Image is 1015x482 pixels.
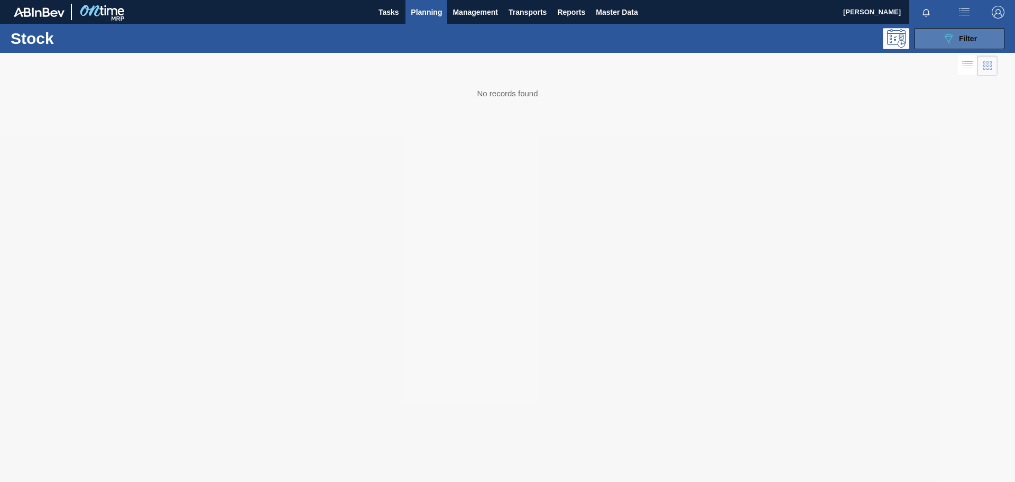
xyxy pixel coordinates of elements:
[958,6,971,19] img: userActions
[992,6,1004,19] img: Logout
[11,32,169,44] h1: Stock
[557,6,585,19] span: Reports
[883,28,909,49] div: Programming: no user selected
[453,6,498,19] span: Management
[959,34,977,43] span: Filter
[909,5,943,20] button: Notifications
[14,7,64,17] img: TNhmsLtSVTkK8tSr43FrP2fwEKptu5GPRR3wAAAABJRU5ErkJggg==
[915,28,1004,49] button: Filter
[596,6,638,19] span: Master Data
[509,6,547,19] span: Transports
[411,6,442,19] span: Planning
[377,6,400,19] span: Tasks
